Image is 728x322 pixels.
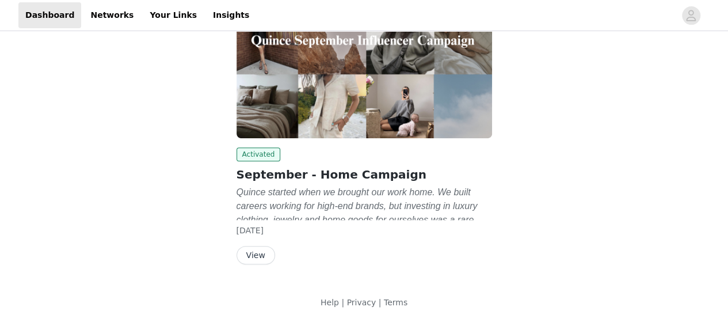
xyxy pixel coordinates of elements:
a: Networks [83,2,140,28]
h2: September - Home Campaign [237,166,492,183]
span: Activated [237,147,281,161]
a: Terms [384,298,407,307]
a: Dashboard [18,2,81,28]
span: | [341,298,344,307]
a: Help [321,298,339,307]
span: [DATE] [237,226,264,235]
button: View [237,246,275,264]
a: Privacy [346,298,376,307]
a: Your Links [143,2,204,28]
a: Insights [206,2,256,28]
span: | [379,298,382,307]
div: avatar [685,6,696,25]
a: View [237,251,275,260]
em: Quince started when we brought our work home. We built careers working for high-end brands, but i... [237,187,482,266]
